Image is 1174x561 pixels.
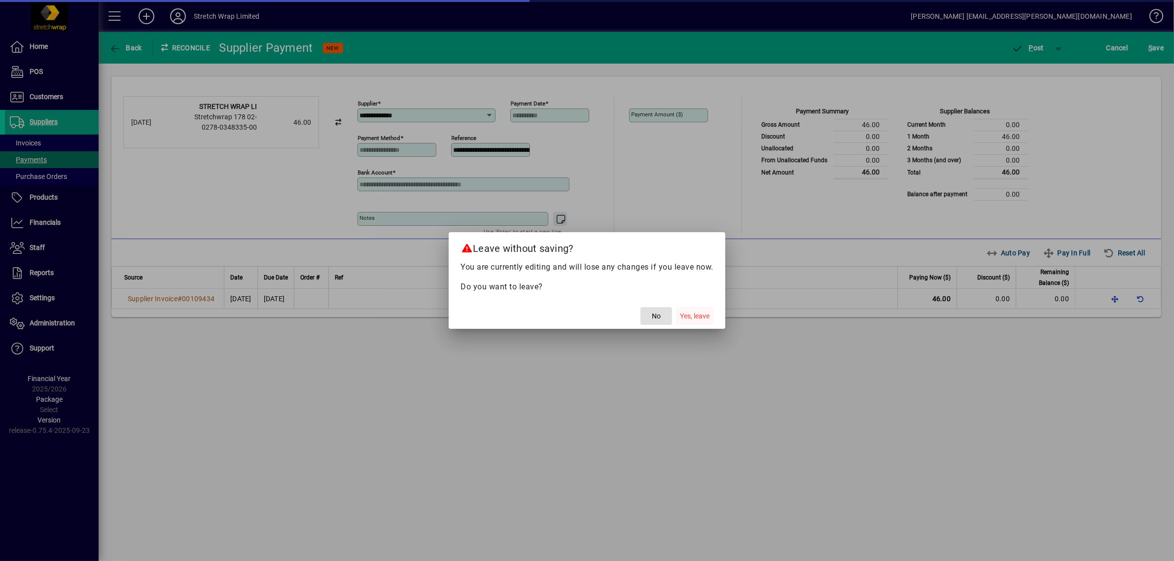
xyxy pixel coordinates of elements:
[461,281,713,293] p: Do you want to leave?
[680,311,710,321] span: Yes, leave
[652,311,661,321] span: No
[640,307,672,325] button: No
[461,261,713,273] p: You are currently editing and will lose any changes if you leave now.
[449,232,725,261] h2: Leave without saving?
[676,307,713,325] button: Yes, leave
